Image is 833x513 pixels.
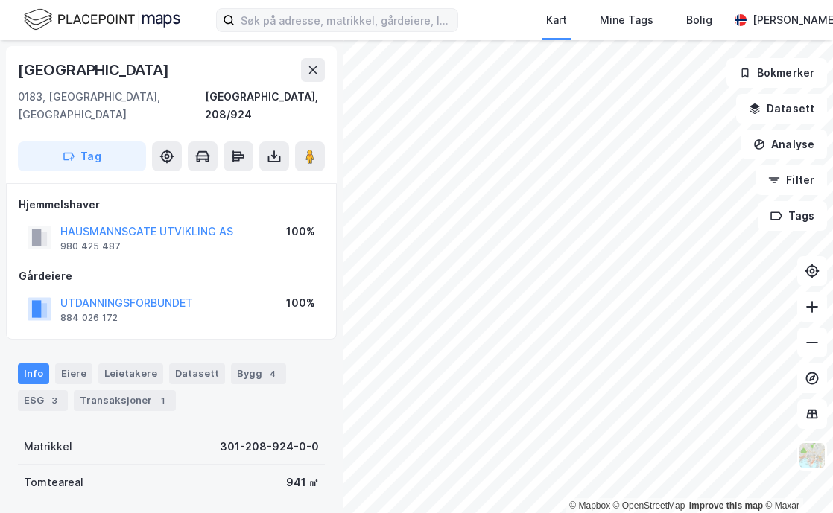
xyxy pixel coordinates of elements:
div: 980 425 487 [60,240,121,252]
div: [GEOGRAPHIC_DATA] [18,58,172,82]
iframe: Chat Widget [758,442,833,513]
div: Gårdeiere [19,267,324,285]
div: 301-208-924-0-0 [220,438,319,456]
div: Mine Tags [600,11,653,29]
div: ESG [18,390,68,411]
div: Datasett [169,363,225,384]
div: Leietakere [98,363,163,384]
div: Kart [546,11,567,29]
button: Tags [758,201,827,231]
div: 0183, [GEOGRAPHIC_DATA], [GEOGRAPHIC_DATA] [18,88,205,124]
div: 4 [265,366,280,381]
div: 884 026 172 [60,312,118,324]
div: [GEOGRAPHIC_DATA], 208/924 [205,88,325,124]
button: Analyse [741,130,827,159]
img: logo.f888ab2527a4732fd821a326f86c7f29.svg [24,7,180,33]
a: Improve this map [689,500,763,511]
div: 3 [47,393,62,408]
div: Hjemmelshaver [19,196,324,214]
div: Matrikkel [24,438,72,456]
button: Datasett [736,94,827,124]
div: 941 ㎡ [286,474,319,491]
input: Søk på adresse, matrikkel, gårdeiere, leietakere eller personer [235,9,457,31]
button: Filter [756,165,827,195]
div: 1 [155,393,170,408]
div: Eiere [55,363,92,384]
button: Tag [18,141,146,171]
div: Bygg [231,363,286,384]
div: 100% [286,294,315,312]
div: 100% [286,223,315,240]
div: Bolig [686,11,712,29]
div: Transaksjoner [74,390,176,411]
div: Info [18,363,49,384]
a: Mapbox [569,500,610,511]
div: Tomteareal [24,474,83,491]
button: Bokmerker [726,58,827,88]
a: OpenStreetMap [613,500,685,511]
